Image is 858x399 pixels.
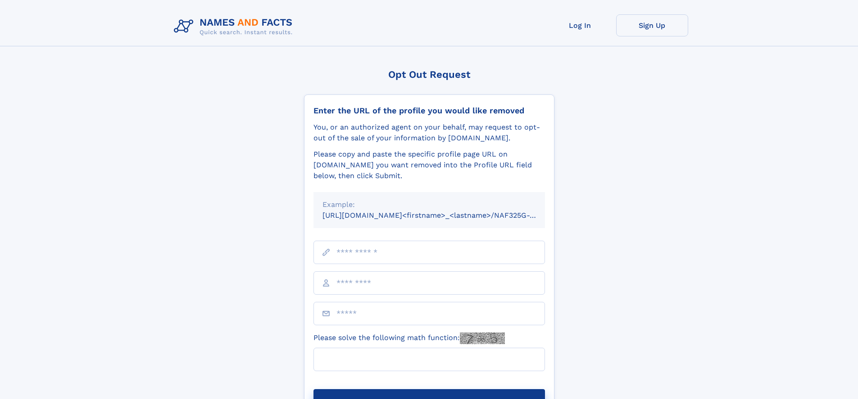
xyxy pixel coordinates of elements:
[304,69,554,80] div: Opt Out Request
[313,106,545,116] div: Enter the URL of the profile you would like removed
[313,332,505,344] label: Please solve the following math function:
[313,149,545,181] div: Please copy and paste the specific profile page URL on [DOMAIN_NAME] you want removed into the Pr...
[322,211,562,220] small: [URL][DOMAIN_NAME]<firstname>_<lastname>/NAF325G-xxxxxxxx
[544,14,616,36] a: Log In
[616,14,688,36] a: Sign Up
[170,14,300,39] img: Logo Names and Facts
[322,199,536,210] div: Example:
[313,122,545,143] div: You, or an authorized agent on your behalf, may request to opt-out of the sale of your informatio...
